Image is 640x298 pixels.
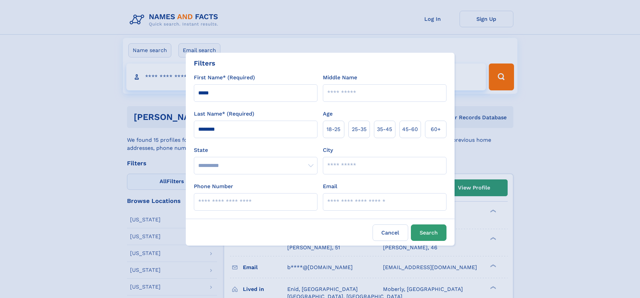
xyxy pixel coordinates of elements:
[411,224,446,241] button: Search
[402,125,418,133] span: 45‑60
[323,74,357,82] label: Middle Name
[194,182,233,190] label: Phone Number
[373,224,408,241] label: Cancel
[194,146,317,154] label: State
[194,74,255,82] label: First Name* (Required)
[323,182,337,190] label: Email
[323,146,333,154] label: City
[194,110,254,118] label: Last Name* (Required)
[323,110,333,118] label: Age
[327,125,340,133] span: 18‑25
[352,125,367,133] span: 25‑35
[194,58,215,68] div: Filters
[431,125,441,133] span: 60+
[377,125,392,133] span: 35‑45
